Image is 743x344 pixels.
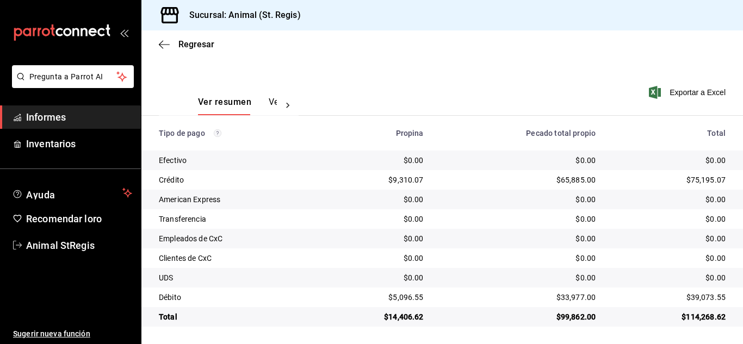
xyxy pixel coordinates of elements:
font: Empleados de CxC [159,234,222,243]
font: $0.00 [705,254,726,262]
font: Ver resumen [198,97,251,107]
button: abrir_cajón_menú [120,28,128,37]
font: Sucursal: Animal (St. Regis) [189,10,301,20]
a: Pregunta a Parrot AI [8,79,134,90]
font: UDS [159,273,173,282]
font: $9,310.07 [388,176,423,184]
button: Regresar [159,39,214,49]
font: Pecado total propio [526,129,596,137]
font: $0.00 [404,234,424,243]
font: $0.00 [575,195,596,204]
font: $0.00 [705,215,726,223]
font: $0.00 [575,215,596,223]
font: $0.00 [404,195,424,204]
font: $0.00 [404,156,424,165]
font: $114,268.62 [682,312,726,321]
font: $33,977.00 [556,293,596,302]
font: $0.00 [404,254,424,262]
font: $0.00 [404,273,424,282]
font: American Express [159,195,220,204]
font: $0.00 [575,273,596,282]
font: $0.00 [575,254,596,262]
font: Exportar a Excel [670,88,726,97]
font: $75,195.07 [686,176,726,184]
font: $65,885.00 [556,176,596,184]
font: $0.00 [404,215,424,223]
button: Exportar a Excel [651,86,726,99]
font: Crédito [159,176,184,184]
button: Pregunta a Parrot AI [12,65,134,88]
font: Recomendar loro [26,213,102,224]
font: Propina [396,129,424,137]
font: $5,096.55 [388,293,423,302]
font: $39,073.55 [686,293,726,302]
font: Sugerir nueva función [13,329,90,338]
font: Ver pagos [269,97,309,107]
font: Pregunta a Parrot AI [29,72,103,81]
font: Informes [26,111,66,123]
font: Inventarios [26,138,76,149]
font: Total [707,129,726,137]
font: $0.00 [705,195,726,204]
font: Total [159,312,177,321]
font: Ayuda [26,189,55,201]
font: Tipo de pago [159,129,205,137]
font: Clientes de CxC [159,254,212,262]
font: $0.00 [705,273,726,282]
font: Débito [159,293,181,302]
svg: Los pagos realizados con Pay y otras terminales son montos brutos. [214,129,221,137]
font: $0.00 [575,156,596,165]
font: Regresar [178,39,214,49]
font: $0.00 [705,156,726,165]
font: $14,406.62 [384,312,424,321]
font: $0.00 [575,234,596,243]
font: Transferencia [159,215,206,223]
font: $99,862.00 [556,312,596,321]
div: pestañas de navegación [198,96,277,115]
font: $0.00 [705,234,726,243]
font: Animal StRegis [26,240,95,251]
font: Efectivo [159,156,187,165]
